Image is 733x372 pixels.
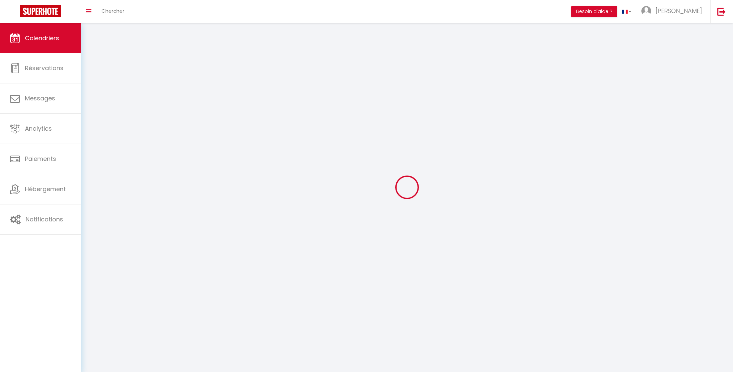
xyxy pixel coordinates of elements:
span: Hébergement [25,185,66,193]
span: Analytics [25,124,52,133]
span: Notifications [26,215,63,223]
span: Messages [25,94,55,102]
img: Super Booking [20,5,61,17]
button: Besoin d'aide ? [571,6,617,17]
span: Calendriers [25,34,59,42]
span: Chercher [101,7,124,14]
img: ... [641,6,651,16]
span: Paiements [25,155,56,163]
span: [PERSON_NAME] [656,7,702,15]
span: Réservations [25,64,63,72]
img: logout [717,7,726,16]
